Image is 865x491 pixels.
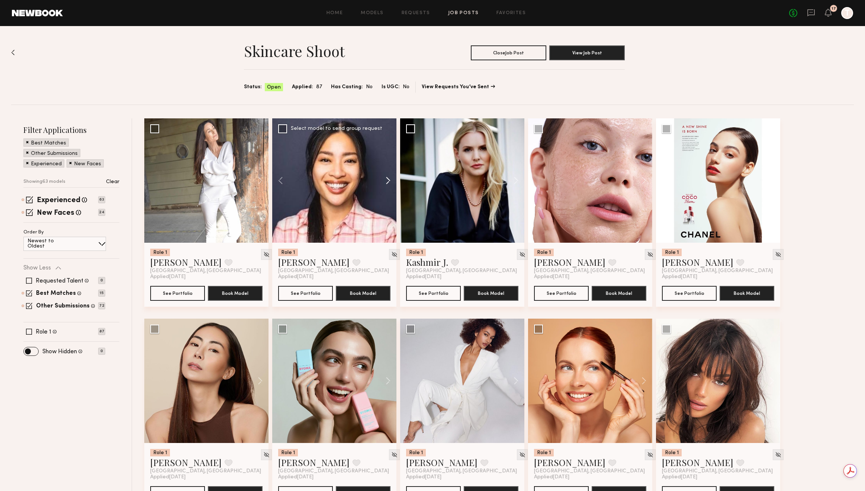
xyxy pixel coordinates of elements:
div: Role 1 [278,249,298,256]
label: Requested Talent [36,278,83,284]
button: Book Model [336,286,390,301]
a: [PERSON_NAME] [150,256,222,268]
div: Applied [DATE] [662,274,774,280]
p: New Faces [74,162,101,167]
div: Select model to send group request [291,126,382,131]
div: Role 1 [406,249,426,256]
span: [GEOGRAPHIC_DATA], [GEOGRAPHIC_DATA] [278,468,389,474]
img: Unhide Model [519,452,525,458]
div: 17 [832,7,836,11]
a: Book Model [592,290,646,296]
img: Unhide Model [647,452,653,458]
span: Status: [244,83,262,91]
a: T [841,7,853,19]
p: Clear [106,179,119,185]
span: Is UGC: [382,83,400,91]
label: Show Hidden [42,349,77,355]
span: [GEOGRAPHIC_DATA], [GEOGRAPHIC_DATA] [406,268,517,274]
img: Unhide Model [647,251,653,258]
div: Role 1 [278,449,298,456]
span: No [403,83,409,91]
p: Experienced [31,162,62,167]
span: [GEOGRAPHIC_DATA], [GEOGRAPHIC_DATA] [150,268,261,274]
p: Show Less [23,265,51,271]
a: See Portfolio [662,286,717,301]
a: Book Model [208,290,263,296]
a: [PERSON_NAME] [278,256,350,268]
div: Applied [DATE] [278,274,390,280]
span: [GEOGRAPHIC_DATA], [GEOGRAPHIC_DATA] [406,468,517,474]
img: Unhide Model [519,251,525,258]
span: Open [267,84,281,91]
span: 87 [316,83,322,91]
div: Role 1 [406,449,426,456]
p: 87 [98,328,105,335]
span: [GEOGRAPHIC_DATA], [GEOGRAPHIC_DATA] [150,468,261,474]
h2: Filter Applications [23,125,119,135]
span: Has Casting: [331,83,363,91]
button: View Job Post [549,45,625,60]
div: Applied [DATE] [150,274,263,280]
div: Role 1 [150,249,170,256]
a: Requests [402,11,430,16]
a: Kashmir J. [406,256,448,268]
label: New Faces [37,210,74,217]
p: 0 [98,277,105,284]
p: Best Matches [31,141,66,146]
p: Newest to Oldest [28,239,72,249]
div: Applied [DATE] [150,474,263,480]
div: Applied [DATE] [406,274,518,280]
label: Other Submissions [36,303,90,309]
button: Book Model [208,286,263,301]
button: Book Model [720,286,774,301]
p: 24 [98,209,105,216]
img: Unhide Model [775,251,781,258]
a: [PERSON_NAME] [662,256,733,268]
a: Book Model [720,290,774,296]
img: Unhide Model [263,251,270,258]
a: View Requests You’ve Sent [422,85,495,90]
div: Role 1 [534,449,554,456]
div: Applied [DATE] [406,474,518,480]
img: Unhide Model [775,452,781,458]
span: No [366,83,373,91]
button: See Portfolio [278,286,333,301]
span: [GEOGRAPHIC_DATA], [GEOGRAPHIC_DATA] [662,468,773,474]
p: 0 [98,348,105,355]
button: See Portfolio [534,286,589,301]
a: [PERSON_NAME] [406,456,477,468]
p: 72 [98,302,105,309]
div: Applied [DATE] [534,474,646,480]
span: [GEOGRAPHIC_DATA], [GEOGRAPHIC_DATA] [278,268,389,274]
div: Applied [DATE] [278,474,390,480]
div: Role 1 [662,449,682,456]
span: Applied: [292,83,313,91]
button: See Portfolio [150,286,205,301]
a: [PERSON_NAME] [534,256,605,268]
img: Unhide Model [263,452,270,458]
a: Job Posts [448,11,479,16]
button: CloseJob Post [471,45,546,60]
div: Applied [DATE] [662,474,774,480]
a: Models [361,11,383,16]
div: Applied [DATE] [534,274,646,280]
p: Showing 63 models [23,179,65,184]
a: [PERSON_NAME] [150,456,222,468]
div: Role 1 [534,249,554,256]
p: Other Submissions [31,151,78,156]
a: Favorites [496,11,526,16]
p: 63 [98,196,105,203]
label: Role 1 [36,329,51,335]
label: Best Matches [36,291,76,297]
a: [PERSON_NAME] [278,456,350,468]
p: 15 [98,290,105,297]
span: [GEOGRAPHIC_DATA], [GEOGRAPHIC_DATA] [534,468,645,474]
button: Book Model [464,286,518,301]
img: Unhide Model [391,251,398,258]
a: See Portfolio [406,286,461,301]
img: Unhide Model [391,452,398,458]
